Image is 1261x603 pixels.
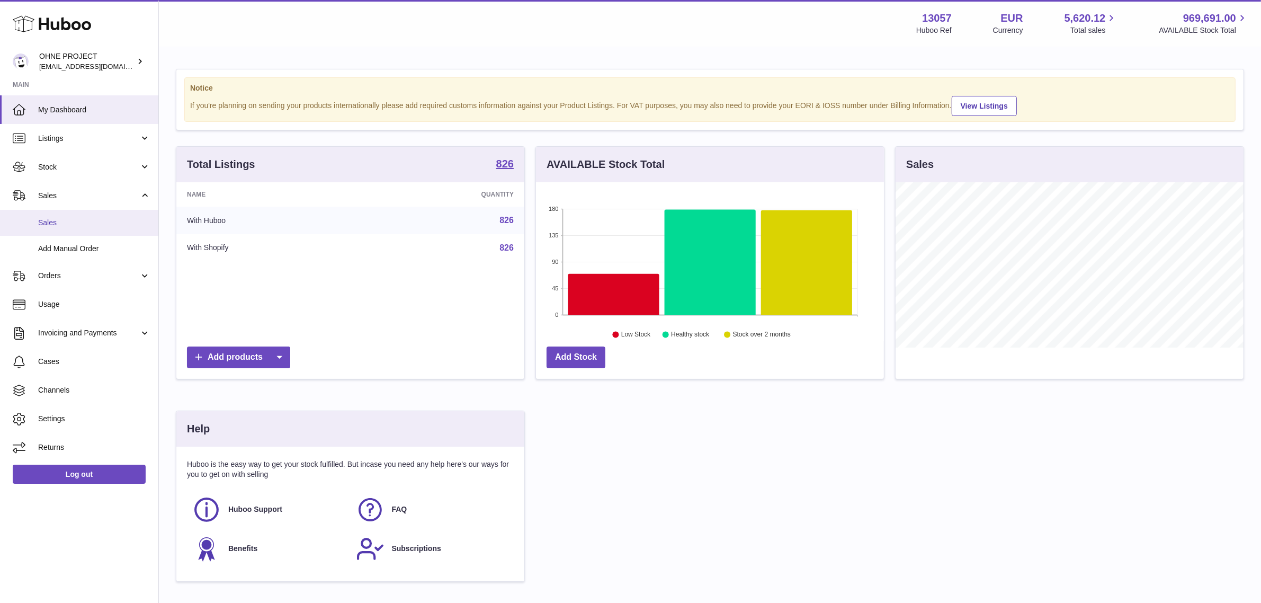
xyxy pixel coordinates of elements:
[621,331,651,339] text: Low Stock
[176,234,364,262] td: With Shopify
[192,495,345,524] a: Huboo Support
[38,105,150,115] span: My Dashboard
[1159,11,1248,36] a: 969,691.00 AVAILABLE Stock Total
[499,243,514,252] a: 826
[906,157,934,172] h3: Sales
[993,25,1023,36] div: Currency
[547,157,665,172] h3: AVAILABLE Stock Total
[38,385,150,395] span: Channels
[1183,11,1236,25] span: 969,691.00
[499,216,514,225] a: 826
[38,244,150,254] span: Add Manual Order
[39,51,135,72] div: OHNE PROJECT
[356,535,509,563] a: Subscriptions
[1065,11,1118,36] a: 5,620.12 Total sales
[922,11,952,25] strong: 13057
[356,495,509,524] a: FAQ
[549,206,558,212] text: 180
[555,312,558,318] text: 0
[38,299,150,309] span: Usage
[38,162,139,172] span: Stock
[547,347,605,368] a: Add Stock
[552,285,558,291] text: 45
[190,83,1230,93] strong: Notice
[38,414,150,424] span: Settings
[176,182,364,207] th: Name
[733,331,791,339] text: Stock over 2 months
[38,191,139,201] span: Sales
[38,357,150,367] span: Cases
[916,25,952,36] div: Huboo Ref
[187,347,290,368] a: Add products
[1159,25,1248,36] span: AVAILABLE Stock Total
[1000,11,1023,25] strong: EUR
[496,158,514,169] strong: 826
[1065,11,1106,25] span: 5,620.12
[13,465,146,484] a: Log out
[192,535,345,563] a: Benefits
[38,271,139,281] span: Orders
[187,459,514,480] p: Huboo is the easy way to get your stock fulfilled. But incase you need any help here's our ways f...
[364,182,524,207] th: Quantity
[392,504,407,515] span: FAQ
[952,96,1017,116] a: View Listings
[38,218,150,228] span: Sales
[1070,25,1117,36] span: Total sales
[392,544,441,554] span: Subscriptions
[496,158,514,171] a: 826
[38,134,139,144] span: Listings
[13,54,29,69] img: internalAdmin-13057@internal.huboo.com
[228,504,282,515] span: Huboo Support
[38,328,139,338] span: Invoicing and Payments
[190,94,1230,116] div: If you're planning on sending your products internationally please add required customs informati...
[38,442,150,453] span: Returns
[39,62,156,70] span: [EMAIL_ADDRESS][DOMAIN_NAME]
[549,232,558,238] text: 135
[187,157,255,172] h3: Total Listings
[552,259,558,265] text: 90
[176,207,364,234] td: With Huboo
[228,544,257,554] span: Benefits
[187,422,210,436] h3: Help
[671,331,710,339] text: Healthy stock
